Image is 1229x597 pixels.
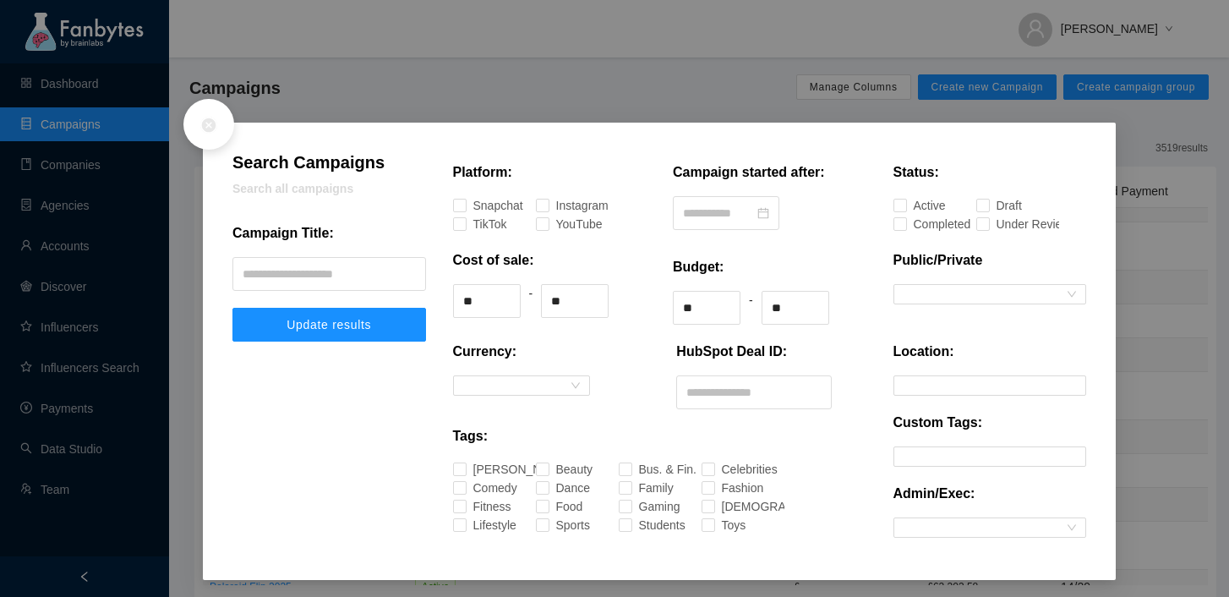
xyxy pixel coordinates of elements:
div: TikTok [473,215,484,233]
p: Admin/Exec: [893,484,975,504]
div: Sports [556,516,567,534]
p: Cost of sale: [453,250,534,271]
div: Food [556,497,565,516]
div: Toys [722,516,730,534]
div: - [529,284,533,318]
span: close-circle [200,117,217,134]
p: Location: [893,342,954,362]
p: Search all campaigns [232,179,426,198]
p: Status: [893,162,939,183]
div: YouTube [556,215,571,233]
div: Draft [997,196,1005,215]
div: [DEMOGRAPHIC_DATA] [722,497,766,516]
p: Campaign started after: [673,162,825,183]
div: Family [639,479,651,497]
div: Students [639,516,654,534]
p: Campaign Title: [232,223,334,244]
p: Tags: [453,426,488,446]
div: Active [914,196,925,215]
p: Public/Private [893,250,983,271]
div: Completed [914,215,933,233]
p: Currency: [453,342,517,362]
div: Fitness [473,497,486,516]
p: HubSpot Deal ID: [676,342,787,362]
p: Platform: [453,162,512,183]
div: Beauty [556,460,569,479]
div: Lifestyle [473,516,488,534]
p: Custom Tags: [893,413,982,433]
div: Dance [556,479,567,497]
div: Under Review [997,215,1021,233]
div: Instagram [556,196,574,215]
div: Comedy [473,479,488,497]
div: [PERSON_NAME] [473,460,505,479]
div: Fashion [722,479,736,497]
div: Gaming [639,497,653,516]
p: Budget: [673,257,724,277]
div: Celebrities [722,460,740,479]
div: Snapchat [473,196,490,215]
div: - [749,291,753,325]
button: Update results [232,308,426,342]
div: Bus. & Fin. [639,460,658,479]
